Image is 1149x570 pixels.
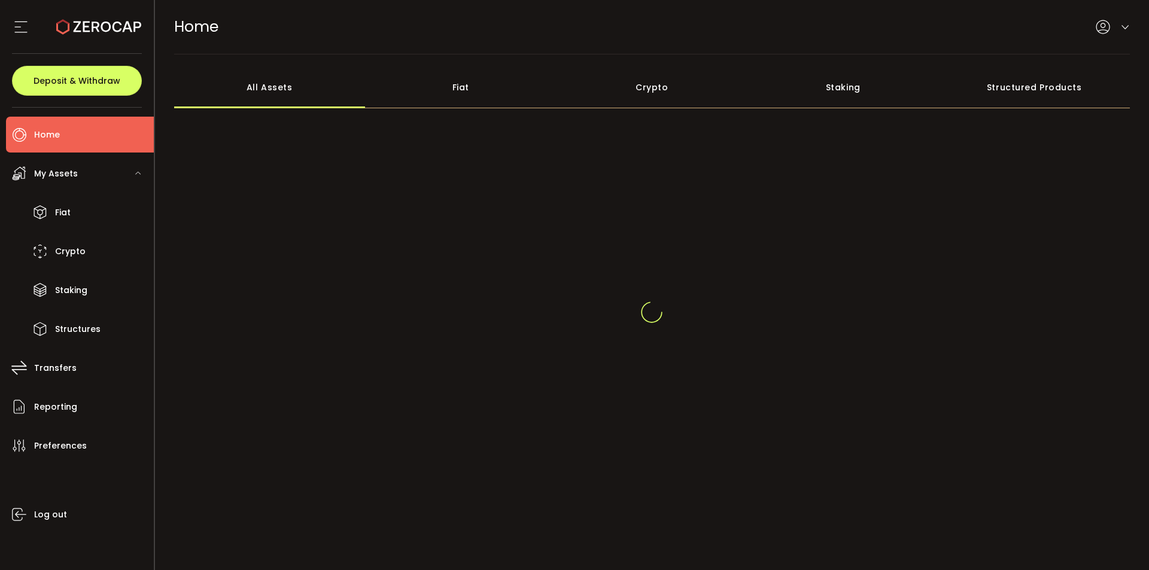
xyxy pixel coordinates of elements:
[747,66,939,108] div: Staking
[365,66,557,108] div: Fiat
[557,66,748,108] div: Crypto
[12,66,142,96] button: Deposit & Withdraw
[34,126,60,144] span: Home
[34,165,78,182] span: My Assets
[939,66,1130,108] div: Structured Products
[174,66,366,108] div: All Assets
[55,282,87,299] span: Staking
[174,16,218,37] span: Home
[55,204,71,221] span: Fiat
[34,398,77,416] span: Reporting
[55,243,86,260] span: Crypto
[55,321,101,338] span: Structures
[34,77,120,85] span: Deposit & Withdraw
[34,437,87,455] span: Preferences
[34,359,77,377] span: Transfers
[34,506,67,523] span: Log out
